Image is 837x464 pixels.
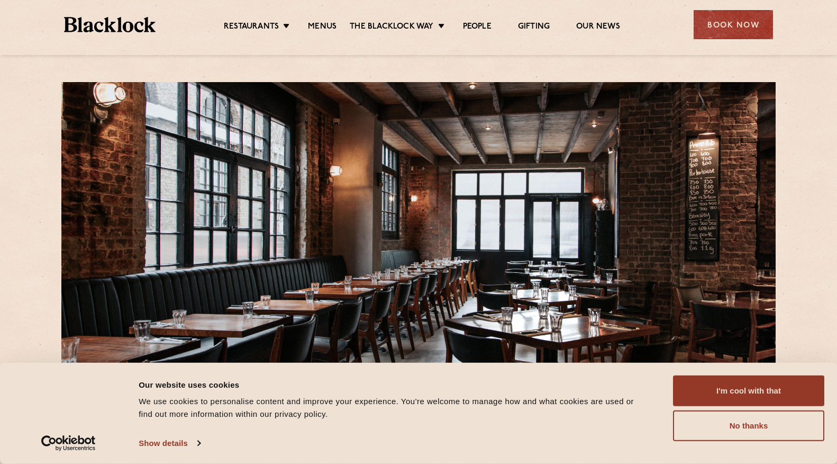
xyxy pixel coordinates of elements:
[22,435,115,451] a: Usercentrics Cookiebot - opens in a new window
[694,10,773,39] div: Book Now
[308,22,336,33] a: Menus
[139,378,649,391] div: Our website uses cookies
[139,435,200,451] a: Show details
[139,395,649,421] div: We use cookies to personalise content and improve your experience. You're welcome to manage how a...
[350,22,433,33] a: The Blacklock Way
[224,22,279,33] a: Restaurants
[673,411,824,441] button: No thanks
[518,22,550,33] a: Gifting
[463,22,492,33] a: People
[64,17,156,32] img: BL_Textured_Logo-footer-cropped.svg
[673,376,824,406] button: I'm cool with that
[576,22,620,33] a: Our News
